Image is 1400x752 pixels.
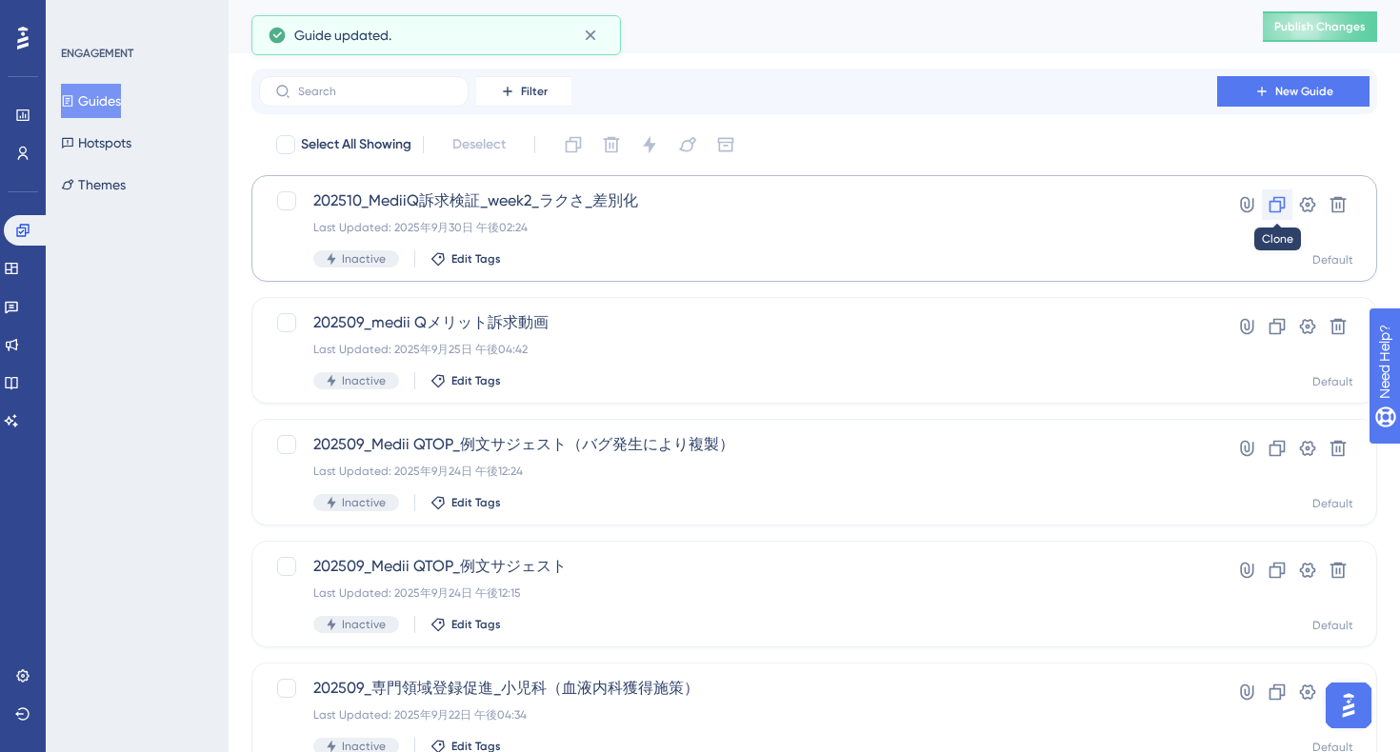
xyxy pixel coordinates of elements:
[313,707,1163,722] div: Last Updated: 2025年9月22日 午後04:34
[451,617,501,632] span: Edit Tags
[313,464,1163,479] div: Last Updated: 2025年9月24日 午後12:24
[313,311,1163,334] span: 202509_medii Qメリット訴求動画
[45,5,119,28] span: Need Help?
[61,46,133,61] div: ENGAGEMENT
[430,495,501,510] button: Edit Tags
[1274,19,1366,34] span: Publish Changes
[313,555,1163,578] span: 202509_Medii QTOP_例文サジェスト
[342,373,386,388] span: Inactive
[1320,677,1377,734] iframe: UserGuiding AI Assistant Launcher
[451,251,501,267] span: Edit Tags
[1263,11,1377,42] button: Publish Changes
[313,433,1163,456] span: 202509_Medii QTOP_例文サジェスト（バグ発生により複製）
[1217,76,1370,107] button: New Guide
[430,373,501,388] button: Edit Tags
[1275,84,1333,99] span: New Guide
[294,24,391,47] span: Guide updated.
[298,85,452,98] input: Search
[1312,496,1353,511] div: Default
[61,126,131,160] button: Hotspots
[301,133,411,156] span: Select All Showing
[342,495,386,510] span: Inactive
[1312,252,1353,267] div: Default
[313,342,1163,357] div: Last Updated: 2025年9月25日 午後04:42
[476,76,571,107] button: Filter
[451,495,501,510] span: Edit Tags
[521,84,548,99] span: Filter
[1312,618,1353,633] div: Default
[430,251,501,267] button: Edit Tags
[313,220,1163,235] div: Last Updated: 2025年9月30日 午後02:24
[342,617,386,632] span: Inactive
[342,251,386,267] span: Inactive
[451,373,501,388] span: Edit Tags
[251,13,1215,40] div: Guides
[430,617,501,632] button: Edit Tags
[1312,374,1353,389] div: Default
[61,84,121,118] button: Guides
[435,128,523,162] button: Deselect
[61,168,126,202] button: Themes
[313,677,1163,700] span: 202509_専門領域登録促進_小児科（血液内科獲得施策）
[452,133,506,156] span: Deselect
[313,189,1163,212] span: 202510_MediiQ訴求検証_week2_ラクさ_差別化
[313,585,1163,601] div: Last Updated: 2025年9月24日 午後12:15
